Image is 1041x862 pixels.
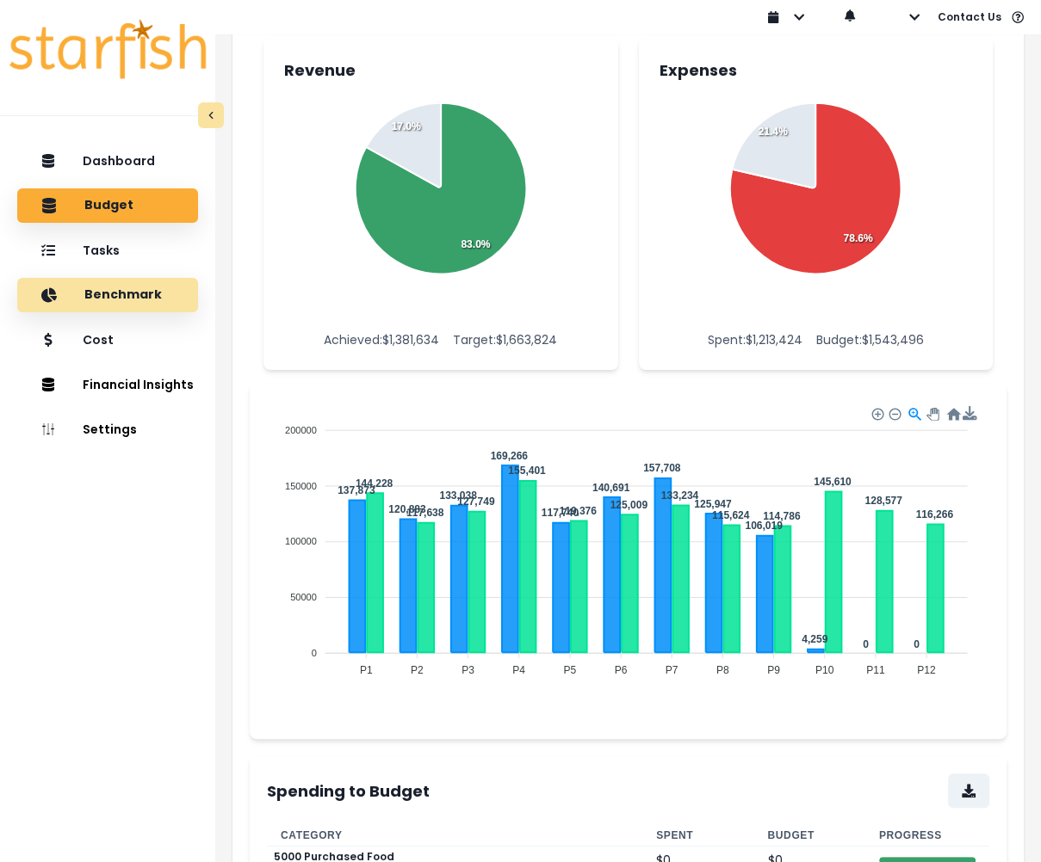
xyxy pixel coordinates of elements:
[865,825,989,847] th: Progress
[83,243,120,258] p: Tasks
[615,664,628,676] tspan: P6
[17,367,198,402] button: Financial Insights
[17,233,198,268] button: Tasks
[462,664,474,676] tspan: P3
[453,331,557,349] p: Target: $ 1,663,824
[926,408,937,418] div: Panning
[411,664,424,676] tspan: P2
[512,664,525,676] tspan: P4
[815,664,834,676] tspan: P10
[267,779,430,803] p: Spending to Budget
[17,188,198,223] button: Budget
[816,331,924,349] p: Budget: $ 1,543,496
[84,198,133,213] p: Budget
[83,154,155,169] p: Dashboard
[945,406,960,421] div: Reset Zoom
[888,407,900,419] div: Zoom Out
[563,664,576,676] tspan: P5
[963,406,977,421] div: Menu
[267,825,642,847] th: Category
[907,406,921,421] div: Selection Zoom
[17,412,198,446] button: Settings
[312,648,317,658] tspan: 0
[84,287,162,303] p: Benchmark
[866,664,885,676] tspan: P11
[753,825,864,847] th: Budget
[642,825,753,847] th: Spent
[660,58,737,82] p: Expenses
[83,333,114,348] p: Cost
[360,664,373,676] tspan: P1
[767,664,780,676] tspan: P9
[290,592,317,602] tspan: 50000
[963,406,977,421] img: Download undefined
[324,331,439,349] p: Achieved: $ 1,381,634
[17,144,198,178] button: Dashboard
[285,480,317,490] tspan: 150000
[666,664,679,676] tspan: P7
[17,278,198,312] button: Benchmark
[17,323,198,357] button: Cost
[708,331,802,349] p: Spent: $ 1,213,424
[917,664,936,676] tspan: P12
[285,425,317,435] tspan: 200000
[284,58,356,82] p: Revenue
[871,407,883,419] div: Zoom In
[285,536,317,546] tspan: 100000
[716,664,729,676] tspan: P8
